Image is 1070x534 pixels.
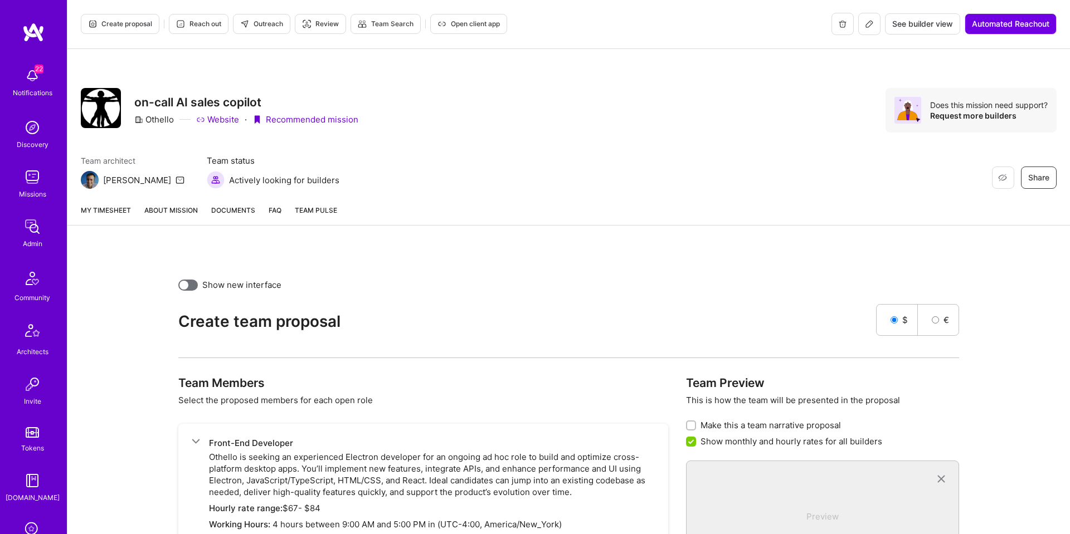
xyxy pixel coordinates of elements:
span: Open client app [437,19,500,29]
div: Admin [23,238,42,249]
span: Review [302,19,339,29]
i: icon PurpleRibbon [252,115,261,124]
button: Outreach [233,14,290,34]
a: About Mission [144,204,198,225]
div: Recommended mission [252,114,358,125]
span: Make this a team narrative proposal [701,419,841,431]
div: Request more builders [930,110,1048,121]
button: Share [1021,166,1057,189]
img: Actively looking for builders [207,171,225,189]
button: Review [295,14,346,34]
div: Community [14,292,50,303]
div: Architects [17,346,48,357]
span: Outreach [240,19,283,29]
span: Create proposal [88,19,152,29]
a: Team Pulse [295,204,337,225]
h3: Team Preview [686,376,959,390]
span: 9:00 AM and 5:00 PM [342,519,428,530]
i: icon EyeClosed [998,173,1007,182]
div: 4 hours between in (UTC -4:00 , America/New_York ) [209,518,655,530]
div: · [245,114,247,125]
div: [PERSON_NAME] [103,174,171,186]
div: Discovery [17,139,48,150]
span: Documents [211,204,255,216]
h3: Team Members [178,376,668,390]
i: icon CloseGray [935,473,947,486]
div: Tokens [21,442,44,454]
i: icon ArrowDown [192,437,200,445]
img: admin teamwork [21,215,43,238]
a: FAQ [269,204,281,225]
button: See builder view [885,13,960,35]
p: Select the proposed members for each open role [178,394,668,406]
span: Automated Reachout [972,18,1049,30]
span: 22 [35,65,43,74]
img: tokens [26,427,39,438]
button: Open client app [430,14,507,34]
img: discovery [21,116,43,139]
div: [DOMAIN_NAME] [6,492,60,503]
img: Invite [21,373,43,395]
div: Front-End Developer [209,437,655,449]
h2: Create team proposal [178,312,876,331]
img: bell [21,65,43,87]
img: teamwork [21,166,43,188]
img: Company Logo [81,88,121,128]
span: Team architect [81,155,184,166]
img: Community [19,265,46,292]
span: Share [1028,172,1049,183]
div: $ 67 - $ 84 [209,502,655,514]
span: Team status [207,155,339,166]
img: Avatar [894,97,921,124]
img: logo [22,22,45,42]
p: This is how the team will be presented in the proposal [686,394,959,406]
button: Reach out [169,14,228,34]
span: Actively looking for builders [229,174,339,186]
span: Working Hours: [209,519,270,530]
span: Show monthly and hourly rates for all builders [701,435,882,447]
button: Create proposal [81,14,159,34]
span: Hourly rate range: [209,503,283,513]
i: icon CompanyGray [134,115,143,124]
span: Reach out [176,19,221,29]
div: Invite [24,395,41,407]
span: $ [902,314,908,326]
i: icon Targeter [302,19,311,28]
span: See builder view [892,18,953,30]
label: Show new interface [202,279,281,291]
div: Notifications [13,87,52,99]
span: Team Search [358,19,414,29]
input: $ [891,316,898,324]
input: € [932,316,939,324]
img: guide book [21,469,43,492]
div: Missions [19,188,46,200]
a: My timesheet [81,204,131,225]
button: Team Search [351,14,421,34]
span: € [943,314,949,326]
i: icon Mail [176,175,184,184]
span: Team Pulse [295,206,337,214]
h3: on-call AI sales copilot [134,95,358,109]
div: Does this mission need support? [930,100,1048,110]
a: Website [196,114,239,125]
img: Team Architect [81,171,99,189]
img: Architects [19,319,46,346]
div: Othello [134,114,174,125]
button: Automated Reachout [965,13,1057,35]
a: Documents [211,204,255,225]
i: icon Proposal [88,19,97,28]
